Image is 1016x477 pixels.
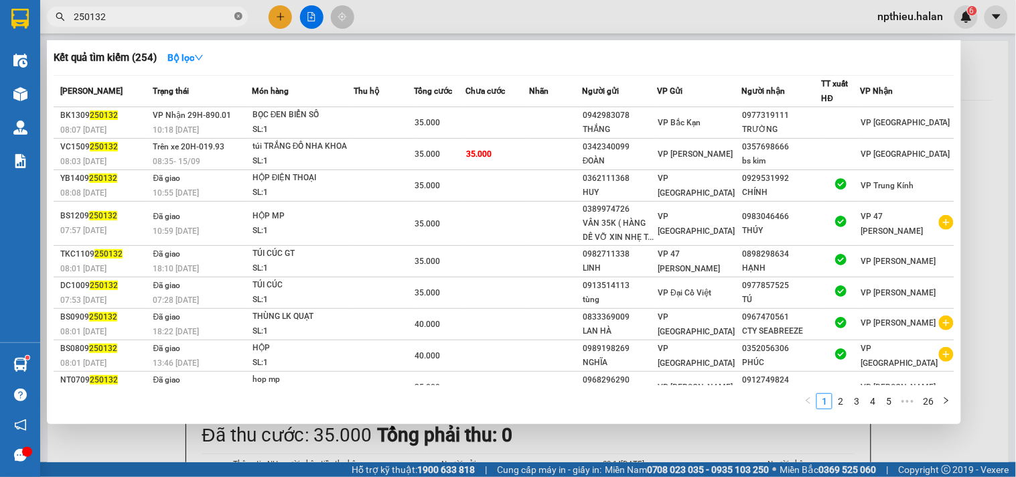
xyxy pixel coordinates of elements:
[816,393,832,409] li: 1
[743,154,821,168] div: bs kim
[743,373,821,387] div: 0912749824
[804,397,812,405] span: left
[743,186,821,200] div: CHÍNH
[153,86,190,96] span: Trạng thái
[583,123,656,137] div: THẮNG
[234,11,242,23] span: close-circle
[658,149,733,159] span: VP [PERSON_NAME]
[153,344,181,353] span: Đã giao
[94,249,123,259] span: 250132
[14,419,27,431] span: notification
[89,174,117,183] span: 250132
[817,394,832,409] a: 1
[60,140,149,154] div: VC1509
[153,358,200,368] span: 13:46 [DATE]
[897,393,918,409] li: Next 5 Pages
[153,142,225,151] span: Trên xe 20H-019.93
[743,210,821,224] div: 0983046466
[17,17,117,84] img: logo.jpg
[60,172,149,186] div: YB1409
[582,86,619,96] span: Người gửi
[743,324,821,338] div: CTY SEABREEZE
[583,140,656,154] div: 0342340099
[153,312,181,322] span: Đã giao
[658,249,721,273] span: VP 47 [PERSON_NAME]
[252,209,353,224] div: HỘP MP
[153,125,200,135] span: 10:18 [DATE]
[918,393,938,409] li: 26
[194,53,204,62] span: down
[415,219,440,228] span: 35.000
[89,211,117,220] span: 250132
[743,279,821,293] div: 0977857525
[60,109,149,123] div: BK1309
[14,389,27,401] span: question-circle
[938,393,954,409] li: Next Page
[861,383,936,392] span: VP [PERSON_NAME]
[743,342,821,356] div: 0352056306
[74,9,232,24] input: Tìm tên, số ĐT hoặc mã đơn
[939,215,954,230] span: plus-circle
[849,393,865,409] li: 3
[252,324,353,339] div: SL: 1
[832,393,849,409] li: 2
[742,86,786,96] span: Người nhận
[60,342,149,356] div: BS0809
[897,393,918,409] span: •••
[252,108,353,123] div: BỌC ĐEN BIỂN SỐ
[252,171,353,186] div: HỘP ĐIỆN THOẠI
[583,154,656,168] div: ĐOÀN
[938,393,954,409] button: right
[60,310,149,324] div: BS0909
[252,224,353,238] div: SL: 1
[939,316,954,330] span: plus-circle
[153,111,232,120] span: VP Nhận 29H-890.01
[861,181,914,190] span: VP Trung Kính
[583,279,656,293] div: 0913514113
[153,212,181,221] span: Đã giao
[13,121,27,135] img: warehouse-icon
[90,375,118,385] span: 250132
[743,293,821,307] div: TÚ
[800,393,816,409] button: left
[658,288,712,297] span: VP Đại Cồ Việt
[60,188,106,198] span: 08:08 [DATE]
[583,186,656,200] div: HUY
[125,33,560,50] li: 271 - [PERSON_NAME] - [GEOGRAPHIC_DATA] - [GEOGRAPHIC_DATA]
[849,394,864,409] a: 3
[252,341,353,356] div: HỘP
[658,312,735,336] span: VP [GEOGRAPHIC_DATA]
[54,51,157,65] h3: Kết quả tìm kiếm ( 254 )
[743,172,821,186] div: 0929531992
[90,111,118,120] span: 250132
[415,118,440,127] span: 35.000
[153,174,181,183] span: Đã giao
[860,86,893,96] span: VP Nhận
[530,86,549,96] span: Nhãn
[60,209,149,223] div: BS1209
[861,257,936,266] span: VP [PERSON_NAME]
[658,383,733,392] span: VP [PERSON_NAME]
[658,118,701,127] span: VP Bắc Kạn
[13,358,27,372] img: warehouse-icon
[743,224,821,238] div: THÚY
[583,373,656,387] div: 0968296290
[167,52,204,63] strong: Bộ lọc
[861,288,936,297] span: VP [PERSON_NAME]
[583,310,656,324] div: 0833369009
[60,247,149,261] div: TKC1109
[583,109,656,123] div: 0942983078
[583,247,656,261] div: 0982711338
[13,87,27,101] img: warehouse-icon
[583,293,656,307] div: tùng
[865,394,880,409] a: 4
[252,86,289,96] span: Món hàng
[919,394,938,409] a: 26
[153,295,200,305] span: 07:28 [DATE]
[252,372,353,387] div: hop mp
[60,327,106,336] span: 08:01 [DATE]
[743,261,821,275] div: HẠNH
[90,281,118,290] span: 250132
[861,118,950,127] span: VP [GEOGRAPHIC_DATA]
[415,383,440,392] span: 35.000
